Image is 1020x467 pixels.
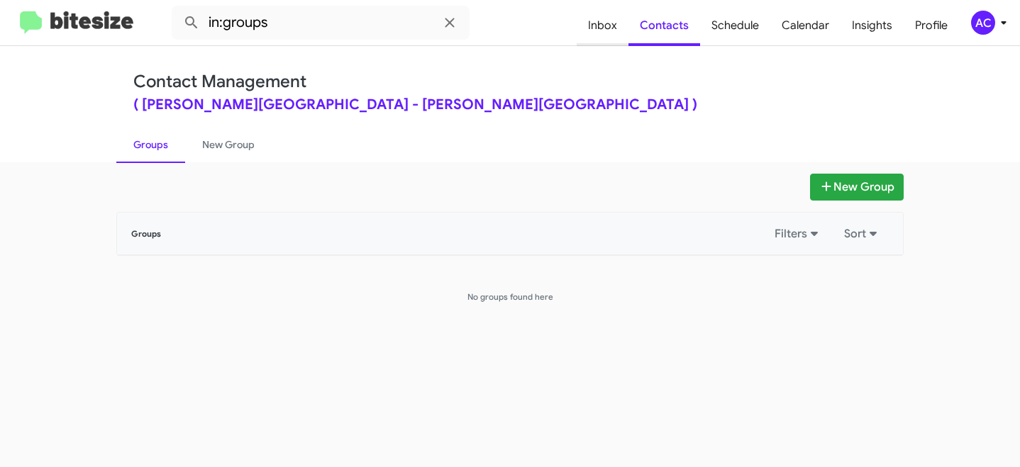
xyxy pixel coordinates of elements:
[172,6,470,40] input: Search
[836,221,889,247] button: Sort
[185,126,272,163] a: New Group
[904,5,959,46] a: Profile
[133,71,306,92] a: Contact Management
[770,5,841,46] a: Calendar
[700,5,770,46] a: Schedule
[116,290,904,304] h5: No groups found here
[959,11,1004,35] button: AC
[766,221,830,247] button: Filters
[131,229,161,239] span: Groups
[971,11,995,35] div: AC
[628,5,700,46] a: Contacts
[810,174,904,201] button: New Group
[116,126,185,163] a: Groups
[577,5,628,46] a: Inbox
[133,98,887,112] div: ( [PERSON_NAME][GEOGRAPHIC_DATA] - [PERSON_NAME][GEOGRAPHIC_DATA] )
[841,5,904,46] a: Insights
